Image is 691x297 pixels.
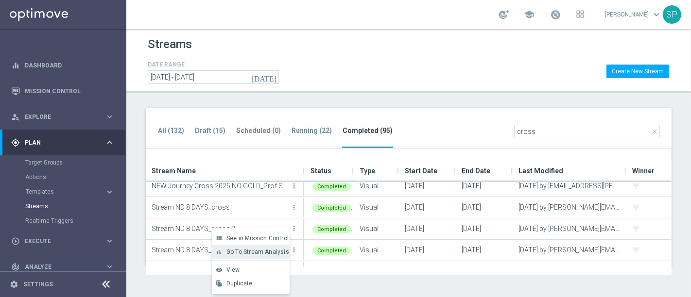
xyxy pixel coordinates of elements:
[25,188,115,196] button: Templates keyboard_arrow_right
[251,73,277,82] i: [DATE]
[23,281,53,287] a: Settings
[513,218,626,239] div: [DATE] by [PERSON_NAME][EMAIL_ADDRESS][PERSON_NAME][DOMAIN_NAME]
[25,140,105,146] span: Plan
[105,187,114,197] i: keyboard_arrow_right
[148,37,192,51] h1: Streams
[148,70,279,84] input: Select date range
[606,65,669,78] button: Create New Stream
[11,113,115,121] div: person_search Explore keyboard_arrow_right
[290,246,298,254] i: more_vert
[514,125,660,138] input: Quick find Stream
[11,78,114,104] div: Mission Control
[11,62,115,69] button: equalizer Dashboard
[312,247,351,255] div: Completed
[152,200,288,214] p: Stream ND 8 DAYS_cross
[216,248,223,255] i: bar_chart
[11,87,115,95] button: Mission Control
[399,261,456,282] div: [DATE]
[513,240,626,261] div: [DATE] by [PERSON_NAME][EMAIL_ADDRESS][PERSON_NAME][DOMAIN_NAME]
[25,264,105,270] span: Analyze
[456,240,513,261] div: [DATE]
[651,128,658,135] i: close
[152,221,288,236] p: Stream ND 8 DAYS_cross 2
[312,182,351,191] div: Completed
[354,176,399,197] div: Visual
[632,161,655,181] span: Winner
[513,176,626,197] div: [DATE] by [EMAIL_ADDRESS][PERSON_NAME][DOMAIN_NAME]
[11,263,115,271] button: track_changes Analyze keyboard_arrow_right
[236,127,281,135] tab-header: Scheduled (0)
[456,261,513,282] div: [DATE]
[456,197,513,218] div: [DATE]
[399,218,456,239] div: [DATE]
[343,127,393,135] tab-header: Completed (95)
[25,173,101,181] a: Actions
[312,204,351,212] div: Completed
[25,155,125,170] div: Target Groups
[399,240,456,261] div: [DATE]
[216,235,223,242] i: view_module
[25,184,125,199] div: Templates
[226,235,289,242] span: See in Mission Control
[289,219,299,238] button: more_vert
[663,5,681,24] div: SP
[105,112,114,121] i: keyboard_arrow_right
[289,176,299,196] button: more_vert
[11,237,20,246] i: play_circle_outline
[212,231,290,245] button: view_module See in Mission Control
[456,218,513,239] div: [DATE]
[212,263,290,277] button: visibility View
[105,138,114,147] i: keyboard_arrow_right
[513,261,626,282] div: [DATE] by [PERSON_NAME][EMAIL_ADDRESS][PERSON_NAME][DOMAIN_NAME]
[518,161,563,181] span: Last Modified
[360,161,375,181] span: Type
[289,240,299,260] button: more_vert
[312,225,351,233] div: Completed
[11,237,115,245] div: play_circle_outline Execute keyboard_arrow_right
[250,70,279,85] button: [DATE]
[158,127,184,135] tab-header: All (132)
[292,127,332,135] tab-header: Running (22)
[513,197,626,218] div: [DATE] by [PERSON_NAME][EMAIL_ADDRESS][PERSON_NAME][DOMAIN_NAME]
[152,179,288,193] p: NEW Journey Cross 2025 NO GOLD_Prof Sì Nl Sì_aggiunta sms
[524,9,535,20] span: school
[289,198,299,217] button: more_vert
[651,9,662,20] span: keyboard_arrow_down
[105,262,114,271] i: keyboard_arrow_right
[25,159,101,166] a: Target Groups
[11,113,20,121] i: person_search
[25,114,105,120] span: Explore
[26,189,95,195] span: Templates
[290,182,298,190] i: more_vert
[216,280,223,287] i: file_copy
[11,138,20,147] i: gps_fixed
[25,214,125,228] div: Realtime Triggers
[11,138,105,147] div: Plan
[11,113,105,121] div: Explore
[405,161,437,181] span: Start Date
[152,264,288,279] p: Stream ND 8 DAYS_II TEST CROSS
[354,218,399,239] div: Visual
[25,202,101,210] a: Streams
[311,161,331,181] span: Status
[25,170,125,184] div: Actions
[11,237,105,246] div: Execute
[105,236,114,246] i: keyboard_arrow_right
[399,197,456,218] div: [DATE]
[26,189,105,195] div: Templates
[11,52,114,78] div: Dashboard
[152,243,288,257] p: Stream ND 8 DAYS_crossgdc
[226,248,289,255] span: Go To Stream Analysis
[212,277,290,290] button: file_copy Duplicate
[25,199,125,214] div: Streams
[25,217,101,225] a: Realtime Triggers
[10,280,18,289] i: settings
[195,127,225,135] tab-header: Draft (15)
[456,176,513,197] div: [DATE]
[290,225,298,232] i: more_vert
[226,266,240,273] span: View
